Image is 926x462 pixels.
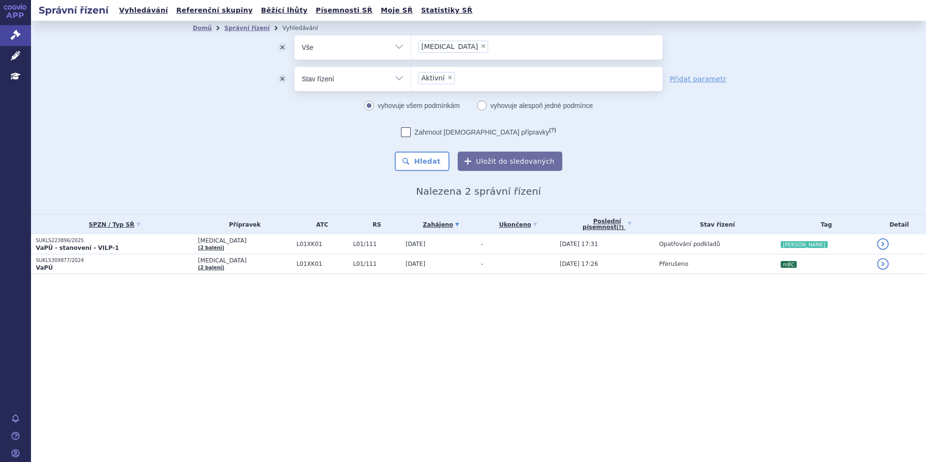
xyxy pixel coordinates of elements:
[458,72,463,84] input: Aktivní
[560,261,598,267] span: [DATE] 17:26
[405,241,425,247] span: [DATE]
[296,261,348,267] span: L01XK01
[549,127,556,133] abbr: (?)
[775,215,872,234] th: Tag
[193,25,212,31] a: Domů
[36,237,193,244] p: SUKLS223896/2025
[36,245,119,251] strong: VaPÚ - stanovení - VILP-1
[198,265,224,270] a: (2 balení)
[670,74,726,84] a: Přidat parametr
[877,258,889,270] a: detail
[198,237,292,244] span: [MEDICAL_DATA]
[481,218,555,231] a: Ukončeno
[193,215,292,234] th: Přípravek
[292,215,348,234] th: ATC
[617,225,624,231] abbr: (?)
[659,241,720,247] span: Opatřování podkladů
[282,21,331,35] li: Vyhledávání
[116,4,171,17] a: Vyhledávání
[270,35,294,60] button: odstranit
[405,261,425,267] span: [DATE]
[353,261,401,267] span: L01/111
[36,264,53,271] strong: VaPÚ
[491,40,496,52] input: [MEDICAL_DATA]
[31,3,116,17] h2: Správní řízení
[405,218,476,231] a: Zahájeno
[401,127,556,137] label: Zahrnout [DEMOGRAPHIC_DATA] přípravky
[654,215,775,234] th: Stav řízení
[296,241,348,247] span: L01XK01
[421,43,478,50] span: [MEDICAL_DATA]
[36,218,193,231] a: SPZN / Typ SŘ
[395,152,449,171] button: Hledat
[198,245,224,250] a: (2 balení)
[198,257,292,264] span: [MEDICAL_DATA]
[480,43,486,49] span: ×
[872,215,926,234] th: Detail
[877,238,889,250] a: detail
[173,4,256,17] a: Referenční skupiny
[659,261,688,267] span: Přerušeno
[224,25,270,31] a: Správní řízení
[421,75,445,81] span: Aktivní
[258,4,310,17] a: Běžící lhůty
[353,241,401,247] span: L01/111
[416,185,541,197] span: Nalezena 2 správní řízení
[477,98,593,113] label: vyhovuje alespoň jedné podmínce
[418,4,475,17] a: Statistiky SŘ
[364,98,460,113] label: vyhovuje všem podmínkám
[36,257,193,264] p: SUKLS309877/2024
[378,4,416,17] a: Moje SŘ
[481,241,483,247] span: -
[458,152,562,171] button: Uložit do sledovaných
[781,241,827,248] i: [PERSON_NAME]
[313,4,375,17] a: Písemnosti SŘ
[560,215,654,234] a: Poslednípísemnost(?)
[348,215,401,234] th: RS
[447,75,453,80] span: ×
[560,241,598,247] span: [DATE] 17:31
[481,261,483,267] span: -
[270,67,294,91] button: odstranit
